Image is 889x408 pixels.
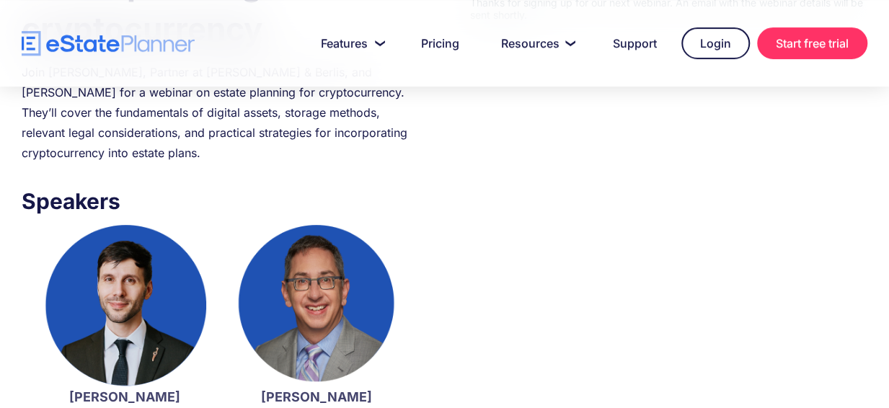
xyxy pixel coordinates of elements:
a: Login [681,27,750,59]
strong: [PERSON_NAME] [260,389,371,404]
a: Pricing [404,29,477,58]
strong: [PERSON_NAME] [69,389,180,404]
a: Resources [484,29,588,58]
a: Support [596,29,674,58]
a: Start free trial [757,27,867,59]
a: Features [304,29,397,58]
h3: Speakers [22,185,419,218]
a: home [22,31,195,56]
div: Join [PERSON_NAME], Partner at [PERSON_NAME] & Berlis, and [PERSON_NAME] for a webinar on estate ... [22,62,419,163]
